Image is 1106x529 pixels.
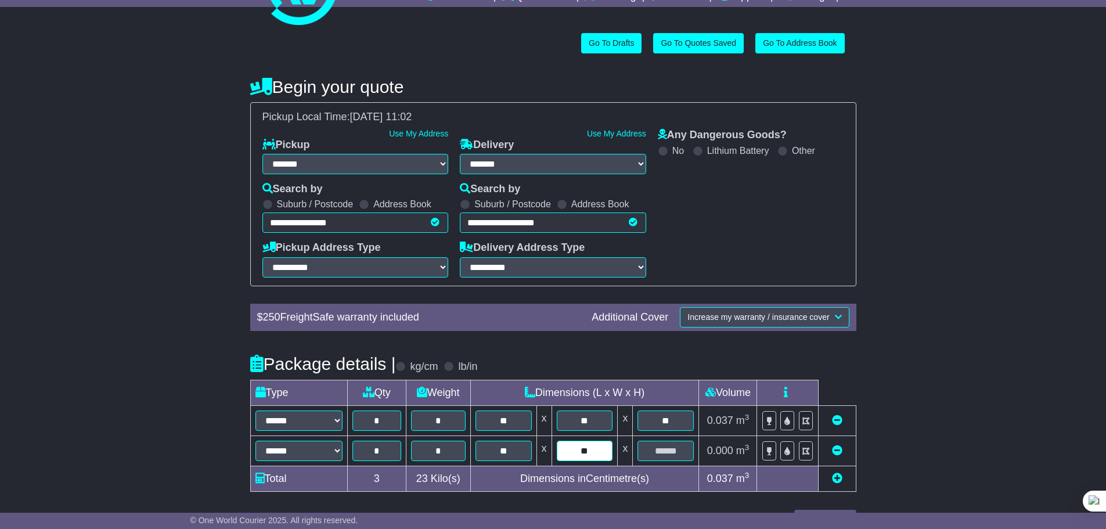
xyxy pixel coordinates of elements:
label: Search by [262,183,323,196]
h4: Package details | [250,354,396,373]
td: 3 [347,466,406,491]
span: m [736,415,750,426]
sup: 3 [745,413,750,422]
td: Weight [406,380,470,405]
div: $ FreightSafe warranty included [251,311,586,324]
label: Other [792,145,815,156]
span: © One World Courier 2025. All rights reserved. [190,516,358,525]
label: lb/in [458,361,477,373]
label: Any Dangerous Goods? [658,129,787,142]
a: Use My Address [587,129,646,138]
span: Increase my warranty / insurance cover [687,312,829,322]
div: Additional Cover [586,311,674,324]
label: Suburb / Postcode [277,199,354,210]
label: kg/cm [410,361,438,373]
h4: Begin your quote [250,77,856,96]
td: x [618,436,633,466]
span: 0.037 [707,415,733,426]
label: Pickup [262,139,310,152]
span: m [736,445,750,456]
td: Qty [347,380,406,405]
span: m [736,473,750,484]
a: Remove this item [832,415,842,426]
label: No [672,145,684,156]
label: Address Book [373,199,431,210]
button: Increase my warranty / insurance cover [680,307,849,328]
span: 23 [416,473,428,484]
label: Delivery Address Type [460,242,585,254]
div: Pickup Local Time: [257,111,850,124]
span: 250 [263,311,280,323]
td: Volume [699,380,757,405]
a: Add new item [832,473,842,484]
td: x [536,405,552,436]
a: Use My Address [389,129,448,138]
td: Dimensions in Centimetre(s) [470,466,699,491]
a: Go To Drafts [581,33,642,53]
td: Type [250,380,347,405]
sup: 3 [745,443,750,452]
a: Go To Quotes Saved [653,33,744,53]
td: Kilo(s) [406,466,470,491]
td: Dimensions (L x W x H) [470,380,699,405]
label: Suburb / Postcode [474,199,551,210]
label: Lithium Battery [707,145,769,156]
label: Delivery [460,139,514,152]
td: x [618,405,633,436]
span: 0.037 [707,473,733,484]
td: x [536,436,552,466]
td: Total [250,466,347,491]
label: Search by [460,183,520,196]
a: Remove this item [832,445,842,456]
sup: 3 [745,471,750,480]
label: Address Book [571,199,629,210]
span: 0.000 [707,445,733,456]
label: Pickup Address Type [262,242,381,254]
span: [DATE] 11:02 [350,111,412,123]
a: Go To Address Book [755,33,844,53]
